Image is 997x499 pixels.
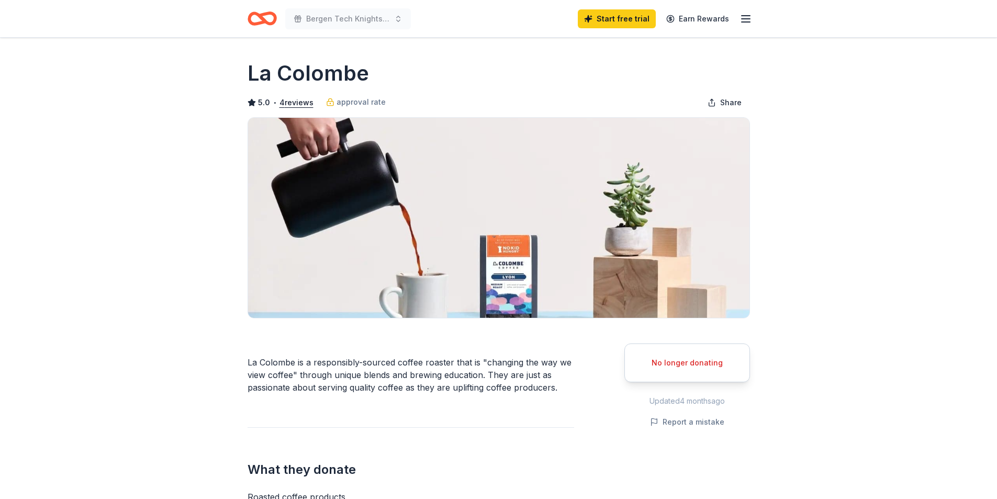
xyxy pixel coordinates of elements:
[306,13,390,25] span: Bergen Tech Knights Softball
[624,395,750,407] div: Updated 4 months ago
[578,9,656,28] a: Start free trial
[660,9,735,28] a: Earn Rewards
[248,461,574,478] h2: What they donate
[248,6,277,31] a: Home
[248,118,749,318] img: Image for La Colombe
[720,96,742,109] span: Share
[248,356,574,394] div: La Colombe is a responsibly-sourced coffee roaster that is "changing the way we view coffee" thro...
[258,96,270,109] span: 5.0
[326,96,386,108] a: approval rate
[650,416,724,428] button: Report a mistake
[279,96,313,109] button: 4reviews
[273,98,276,107] span: •
[637,357,737,369] div: No longer donating
[699,92,750,113] button: Share
[248,59,369,88] h1: La Colombe
[285,8,411,29] button: Bergen Tech Knights Softball
[337,96,386,108] span: approval rate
